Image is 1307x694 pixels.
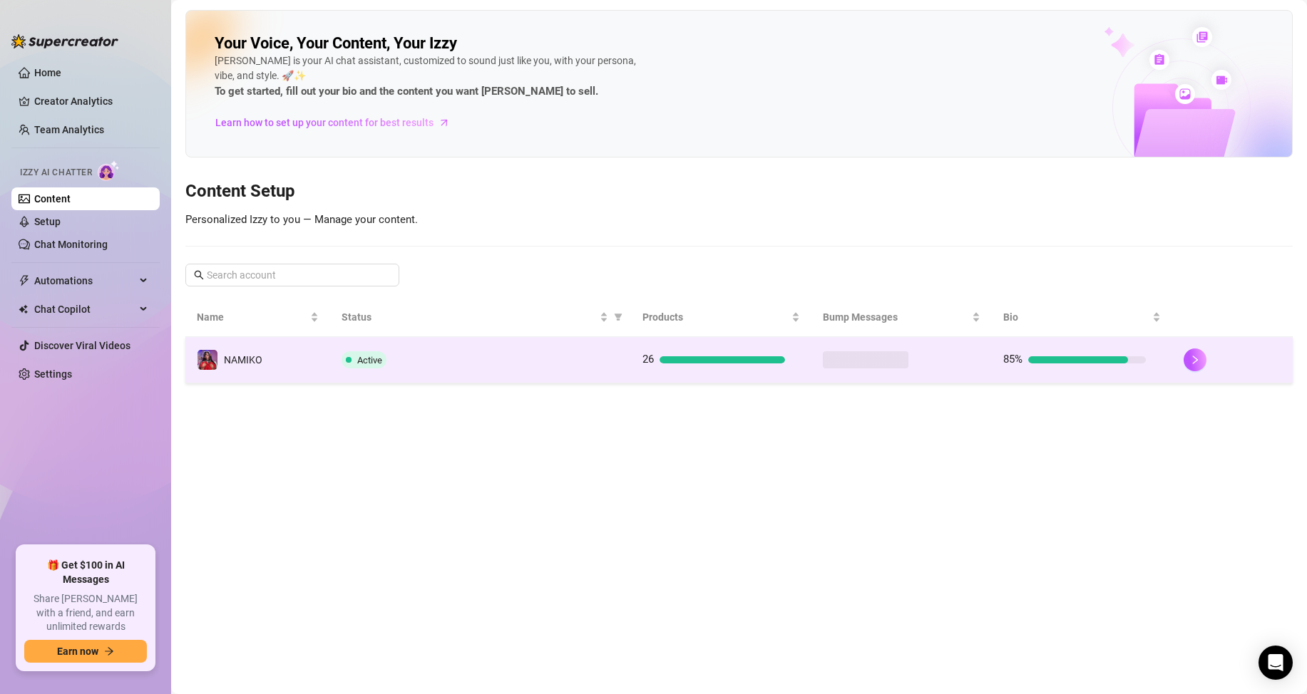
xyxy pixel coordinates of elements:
[642,309,789,325] span: Products
[185,180,1293,203] h3: Content Setup
[34,340,130,351] a: Discover Viral Videos
[1003,309,1149,325] span: Bio
[34,67,61,78] a: Home
[207,267,379,283] input: Search account
[215,53,642,100] div: [PERSON_NAME] is your AI chat assistant, customized to sound just like you, with your persona, vi...
[104,646,114,656] span: arrow-right
[185,213,418,226] span: Personalized Izzy to you — Manage your content.
[11,34,118,48] img: logo-BBDzfeDw.svg
[34,298,135,321] span: Chat Copilot
[611,306,625,328] span: filter
[357,355,382,366] span: Active
[24,559,147,586] span: 🎁 Get $100 in AI Messages
[198,350,217,370] img: NAMIKO
[1190,355,1200,365] span: right
[224,354,262,366] span: NAMIKO
[20,166,92,180] span: Izzy AI Chatter
[614,313,622,321] span: filter
[34,193,71,204] a: Content
[185,298,330,337] th: Name
[197,309,307,325] span: Name
[1071,11,1292,157] img: ai-chatter-content-library-cLFOSyPT.png
[342,309,597,325] span: Status
[215,115,434,130] span: Learn how to set up your content for best results
[811,298,992,337] th: Bump Messages
[34,239,108,250] a: Chat Monitoring
[34,368,72,380] a: Settings
[1003,353,1022,366] span: 85%
[215,111,461,134] a: Learn how to set up your content for best results
[19,275,30,286] span: thunderbolt
[34,90,148,113] a: Creator Analytics
[215,33,457,53] h2: Your Voice, Your Content, Your Izzy
[98,160,120,181] img: AI Chatter
[1259,646,1293,680] div: Open Intercom Messenger
[24,640,147,663] button: Earn nowarrow-right
[57,646,98,657] span: Earn now
[631,298,811,337] th: Products
[34,124,104,135] a: Team Analytics
[19,304,28,314] img: Chat Copilot
[642,353,654,366] span: 26
[823,309,969,325] span: Bump Messages
[437,115,451,130] span: arrow-right
[34,269,135,292] span: Automations
[194,270,204,280] span: search
[34,216,61,227] a: Setup
[215,85,598,98] strong: To get started, fill out your bio and the content you want [PERSON_NAME] to sell.
[1184,348,1206,371] button: right
[330,298,631,337] th: Status
[992,298,1172,337] th: Bio
[24,592,147,634] span: Share [PERSON_NAME] with a friend, and earn unlimited rewards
